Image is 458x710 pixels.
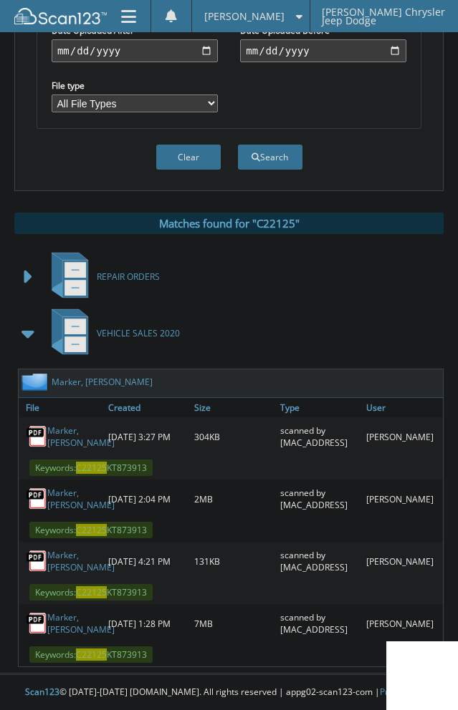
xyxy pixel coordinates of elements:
[26,426,47,447] img: PDF.png
[97,327,180,339] span: VEHICLE SALES 2020
[26,550,47,572] img: PDF.png
[52,376,153,388] a: Marker, [PERSON_NAME]
[105,608,191,639] div: [DATE] 1:28 PM
[47,424,115,449] a: Marker, [PERSON_NAME]
[105,483,191,515] div: [DATE] 2:04 PM
[47,487,115,511] a: Marker, [PERSON_NAME]
[22,373,52,391] img: folder2.png
[19,398,105,417] a: File
[52,39,218,62] input: start
[277,421,363,452] div: scanned by [MAC_ADDRESS]
[47,611,115,636] a: Marker, [PERSON_NAME]
[105,545,191,577] div: [DATE] 4:21 PM
[26,613,47,634] img: PDF.png
[363,608,449,639] div: [PERSON_NAME]
[29,522,153,538] span: Keywords: KT873913
[277,545,363,577] div: scanned by [MAC_ADDRESS]
[29,584,153,600] span: Keywords: KT873913
[29,646,153,663] span: Keywords: KT873913
[277,398,363,417] a: Type
[277,483,363,515] div: scanned by [MAC_ADDRESS]
[191,398,277,417] a: Size
[43,305,180,361] a: VEHICLE SALES 2020
[238,145,302,170] button: Search
[156,145,221,170] button: Clear
[191,608,277,639] div: 7MB
[191,421,277,452] div: 304KB
[25,686,59,698] span: Scan123
[97,271,160,283] span: REPAIR ORDERS
[76,524,107,536] span: C22125
[76,462,107,474] span: C22125
[76,648,107,661] span: C22125
[191,483,277,515] div: 2MB
[380,686,434,698] a: Privacy Policy
[52,79,218,92] label: File type
[322,8,446,25] span: [PERSON_NAME] Chrysler Jeep Dodge
[47,549,115,573] a: Marker, [PERSON_NAME]
[191,545,277,577] div: 131KB
[26,488,47,510] img: PDF.png
[105,398,191,417] a: Created
[240,39,406,62] input: end
[14,213,444,234] div: Matches found for "C22125"
[277,608,363,639] div: scanned by [MAC_ADDRESS]
[363,421,449,452] div: [PERSON_NAME]
[43,248,160,305] a: REPAIR ORDERS
[363,545,449,577] div: [PERSON_NAME]
[105,421,191,452] div: [DATE] 3:27 PM
[204,12,285,21] span: [PERSON_NAME]
[76,586,107,598] span: C22125
[29,459,153,476] span: Keywords: KT873913
[386,641,458,710] iframe: Chat Widget
[14,8,107,24] img: scan123-logo-white.svg
[363,398,449,417] a: User
[363,483,449,515] div: [PERSON_NAME]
